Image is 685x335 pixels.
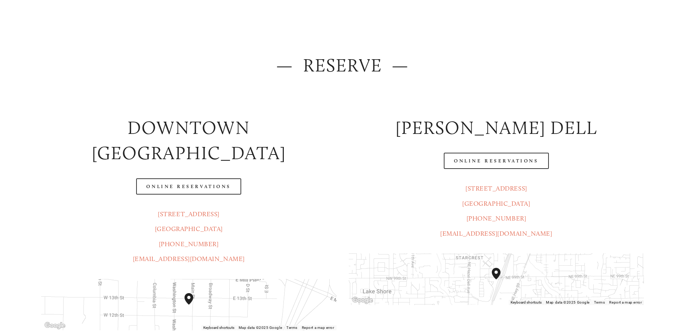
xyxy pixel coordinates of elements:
div: Amaro's Table 816 Northeast 98th Circle Vancouver, WA, 98665, United States [492,268,509,291]
h2: Downtown [GEOGRAPHIC_DATA] [41,115,337,166]
a: Open this area in Google Maps (opens a new window) [43,321,67,330]
div: Amaro's Table 1220 Main Street vancouver, United States [185,293,202,316]
button: Keyboard shortcuts [511,300,542,305]
a: Report a map error [609,300,642,304]
a: Terms [594,300,605,304]
a: Terms [286,326,298,330]
a: [GEOGRAPHIC_DATA] [155,225,223,233]
img: Google [351,296,374,305]
a: Online Reservations [444,153,549,169]
span: Map data ©2025 Google [546,300,589,304]
a: Report a map error [302,326,334,330]
a: Online Reservations [136,178,241,195]
a: [STREET_ADDRESS] [158,210,220,218]
a: [GEOGRAPHIC_DATA] [462,200,530,208]
a: [EMAIL_ADDRESS][DOMAIN_NAME] [133,255,245,263]
img: Google [43,321,67,330]
a: Open this area in Google Maps (opens a new window) [351,296,374,305]
h2: — Reserve — [41,53,644,78]
button: Keyboard shortcuts [203,325,234,330]
h2: [PERSON_NAME] DELL [349,115,644,141]
a: [PHONE_NUMBER] [159,240,219,248]
a: [STREET_ADDRESS] [465,184,527,192]
a: [PHONE_NUMBER] [467,214,526,222]
a: [EMAIL_ADDRESS][DOMAIN_NAME] [440,230,552,238]
span: Map data ©2025 Google [239,326,282,330]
